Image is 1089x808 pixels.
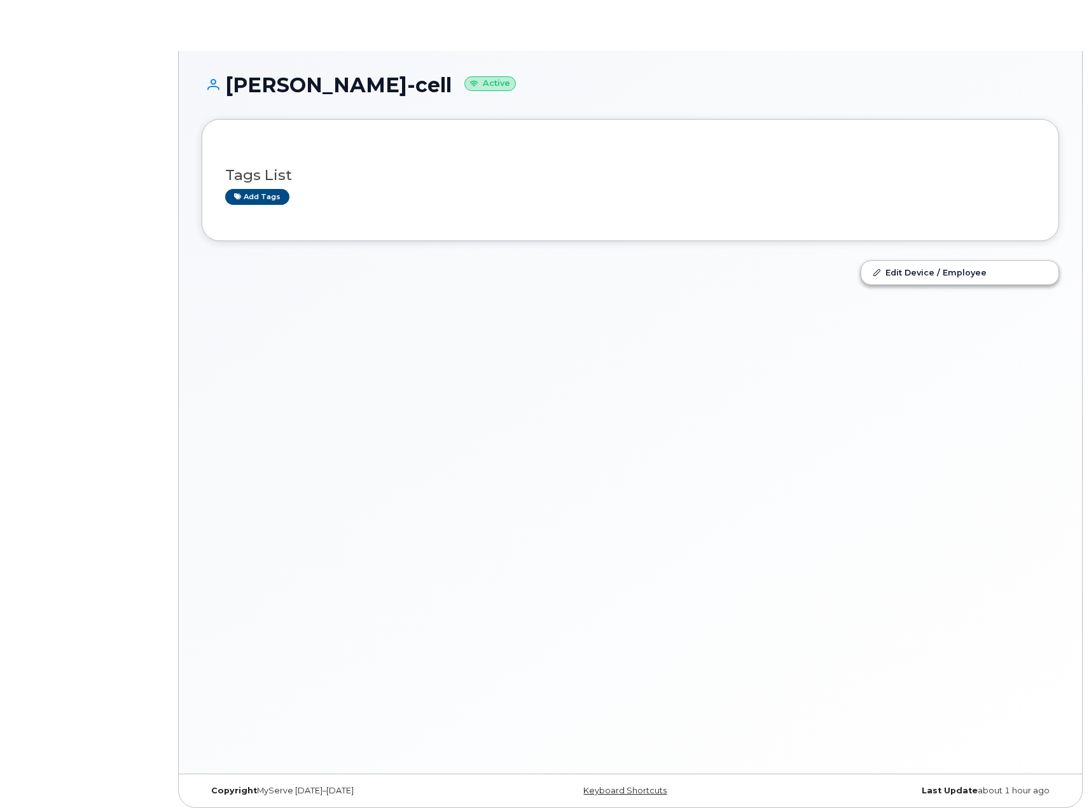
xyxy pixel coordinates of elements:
div: about 1 hour ago [773,786,1059,796]
small: Active [464,76,516,91]
a: Add tags [225,189,289,205]
a: Keyboard Shortcuts [583,786,667,795]
strong: Last Update [922,786,978,795]
h1: [PERSON_NAME]-cell [202,74,1059,96]
strong: Copyright [211,786,257,795]
div: MyServe [DATE]–[DATE] [202,786,487,796]
h3: Tags List [225,167,1036,183]
a: Edit Device / Employee [861,261,1058,284]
